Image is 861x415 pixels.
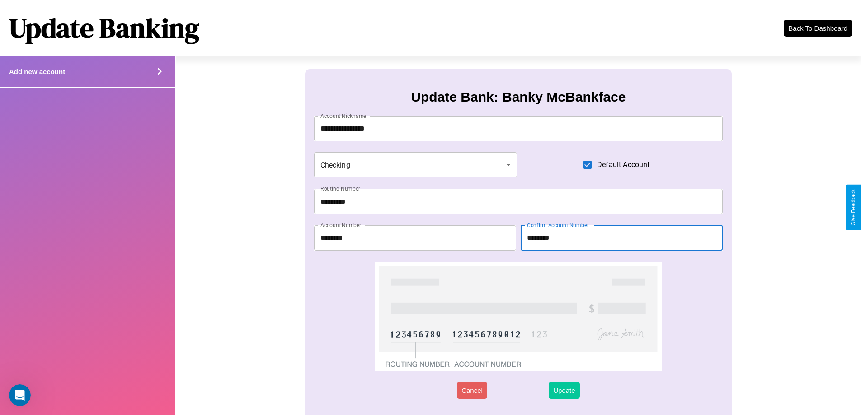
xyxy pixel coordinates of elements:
img: check [375,262,661,371]
label: Confirm Account Number [527,221,589,229]
span: Default Account [597,159,649,170]
div: Give Feedback [850,189,856,226]
h4: Add new account [9,68,65,75]
h1: Update Banking [9,9,199,47]
label: Account Nickname [320,112,367,120]
label: Routing Number [320,185,360,192]
button: Update [549,382,579,399]
iframe: Intercom live chat [9,384,31,406]
button: Back To Dashboard [784,20,852,37]
label: Account Number [320,221,361,229]
div: Checking [314,152,518,177]
button: Cancel [457,382,487,399]
h3: Update Bank: Banky McBankface [411,89,626,105]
